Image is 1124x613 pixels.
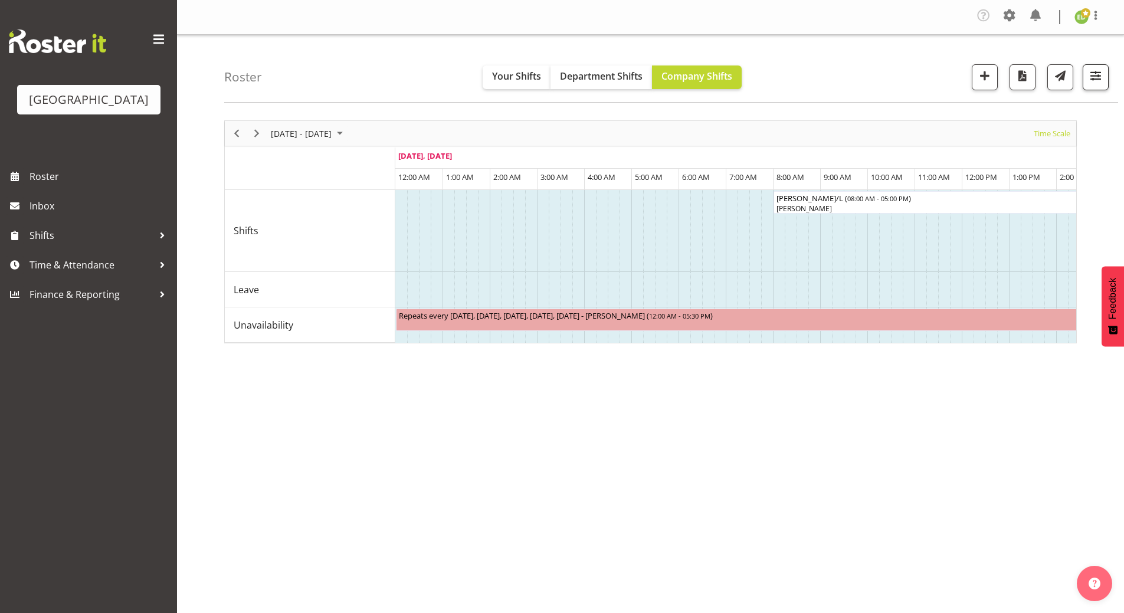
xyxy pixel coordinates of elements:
[229,126,245,141] button: Previous
[269,126,348,141] button: September 01 - 07, 2025
[824,172,851,182] span: 9:00 AM
[776,172,804,182] span: 8:00 AM
[1107,278,1118,319] span: Feedback
[9,29,106,53] img: Rosterit website logo
[871,172,903,182] span: 10:00 AM
[224,70,262,84] h4: Roster
[588,172,615,182] span: 4:00 AM
[247,121,267,146] div: Next
[918,172,950,182] span: 11:00 AM
[847,194,909,203] span: 08:00 AM - 05:00 PM
[972,64,998,90] button: Add a new shift
[661,70,732,83] span: Company Shifts
[225,190,395,272] td: Shifts resource
[1083,64,1109,90] button: Filter Shifts
[30,168,171,185] span: Roster
[224,120,1077,343] div: Timeline Week of September 1, 2025
[1102,266,1124,346] button: Feedback - Show survey
[398,150,452,161] span: [DATE], [DATE]
[649,311,710,320] span: 12:00 AM - 05:30 PM
[1010,64,1035,90] button: Download a PDF of the roster according to the set date range.
[446,172,474,182] span: 1:00 AM
[30,286,153,303] span: Finance & Reporting
[1089,578,1100,589] img: help-xxl-2.png
[1047,64,1073,90] button: Send a list of all shifts for the selected filtered period to all rostered employees.
[1060,172,1087,182] span: 2:00 PM
[29,91,149,109] div: [GEOGRAPHIC_DATA]
[1032,126,1073,141] button: Time Scale
[682,172,710,182] span: 6:00 AM
[234,283,259,297] span: Leave
[30,197,171,215] span: Inbox
[30,227,153,244] span: Shifts
[1074,10,1089,24] img: emma-dowman11789.jpg
[30,256,153,274] span: Time & Attendance
[560,70,643,83] span: Department Shifts
[483,65,550,89] button: Your Shifts
[652,65,742,89] button: Company Shifts
[540,172,568,182] span: 3:00 AM
[234,224,258,238] span: Shifts
[249,126,265,141] button: Next
[492,70,541,83] span: Your Shifts
[227,121,247,146] div: Previous
[493,172,521,182] span: 2:00 AM
[225,272,395,307] td: Leave resource
[965,172,997,182] span: 12:00 PM
[1033,126,1071,141] span: Time Scale
[270,126,333,141] span: [DATE] - [DATE]
[234,318,293,332] span: Unavailability
[729,172,757,182] span: 7:00 AM
[1012,172,1040,182] span: 1:00 PM
[550,65,652,89] button: Department Shifts
[398,172,430,182] span: 12:00 AM
[635,172,663,182] span: 5:00 AM
[225,307,395,343] td: Unavailability resource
